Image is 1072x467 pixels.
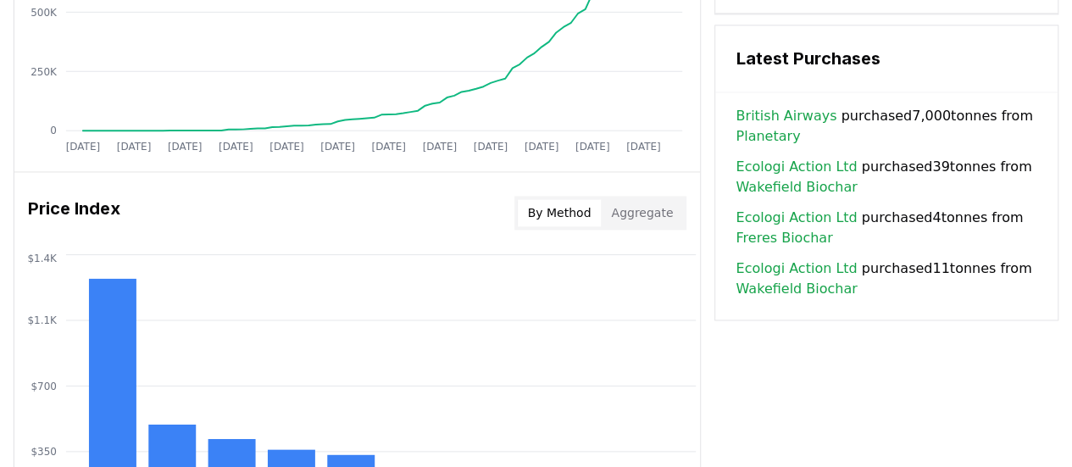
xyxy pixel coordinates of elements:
[219,140,253,152] tspan: [DATE]
[474,140,508,152] tspan: [DATE]
[736,208,857,228] a: Ecologi Action Ltd
[31,446,57,458] tspan: $350
[372,140,407,152] tspan: [DATE]
[736,228,832,248] a: Freres Biochar
[269,140,304,152] tspan: [DATE]
[518,199,602,226] button: By Method
[736,106,836,126] a: British Airways
[27,314,58,326] tspan: $1.1K
[525,140,559,152] tspan: [DATE]
[31,6,58,18] tspan: 500K
[736,157,857,177] a: Ecologi Action Ltd
[575,140,610,152] tspan: [DATE]
[601,199,683,226] button: Aggregate
[50,125,57,136] tspan: 0
[736,208,1037,248] span: purchased 4 tonnes from
[626,140,661,152] tspan: [DATE]
[423,140,458,152] tspan: [DATE]
[28,196,120,230] h3: Price Index
[31,65,58,77] tspan: 250K
[320,140,355,152] tspan: [DATE]
[168,140,203,152] tspan: [DATE]
[736,259,857,279] a: Ecologi Action Ltd
[736,259,1037,299] span: purchased 11 tonnes from
[736,279,857,299] a: Wakefield Biochar
[736,46,1037,71] h3: Latest Purchases
[736,177,857,197] a: Wakefield Biochar
[27,252,58,264] tspan: $1.4K
[31,380,57,392] tspan: $700
[66,140,101,152] tspan: [DATE]
[736,157,1037,197] span: purchased 39 tonnes from
[736,106,1037,147] span: purchased 7,000 tonnes from
[736,126,800,147] a: Planetary
[117,140,152,152] tspan: [DATE]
